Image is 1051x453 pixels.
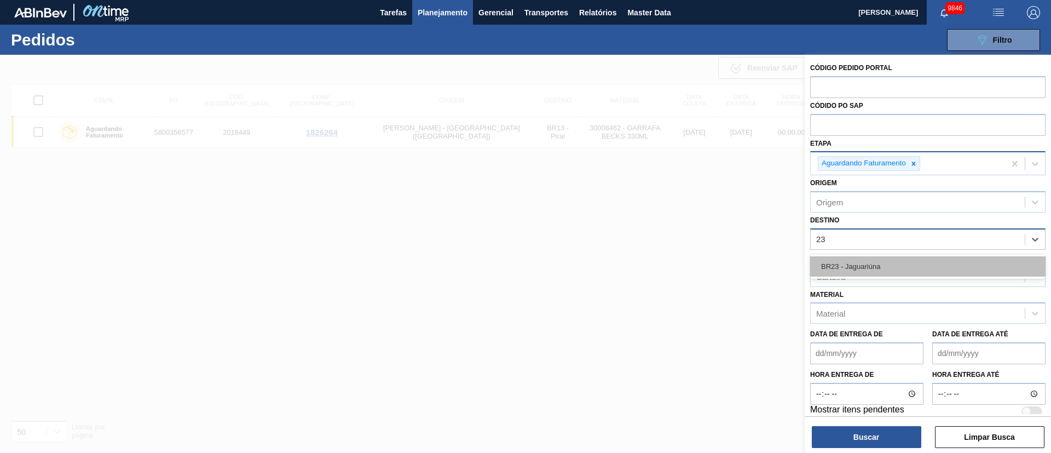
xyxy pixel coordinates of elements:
input: dd/mm/yyyy [810,342,923,364]
label: Hora entrega até [932,367,1046,383]
span: 9846 [945,2,965,14]
label: Hora entrega de [810,367,923,383]
label: Carteira [810,254,844,261]
div: Origem [816,198,843,207]
div: Material [816,309,845,318]
img: userActions [992,6,1005,19]
label: Códido PO SAP [810,102,863,110]
input: dd/mm/yyyy [932,342,1046,364]
span: Planejamento [418,6,467,19]
img: Logout [1027,6,1040,19]
h1: Pedidos [11,33,175,46]
span: Relatórios [579,6,616,19]
label: Destino [810,216,839,224]
span: Tarefas [380,6,407,19]
label: Data de Entrega de [810,330,883,338]
button: Notificações [927,5,962,20]
span: Filtro [993,36,1012,44]
span: Transportes [524,6,568,19]
label: Origem [810,179,837,187]
img: TNhmsLtSVTkK8tSr43FrP2fwEKptu5GPRR3wAAAABJRU5ErkJggg== [14,8,67,18]
label: Material [810,291,844,299]
label: Data de Entrega até [932,330,1008,338]
div: BR23 - Jaguariúna [810,256,1046,277]
button: Filtro [947,29,1040,51]
span: Master Data [627,6,671,19]
div: Aguardando Faturamento [818,157,908,170]
span: Gerencial [478,6,513,19]
label: Código Pedido Portal [810,64,892,72]
label: Etapa [810,140,831,147]
label: Mostrar itens pendentes [810,405,904,418]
